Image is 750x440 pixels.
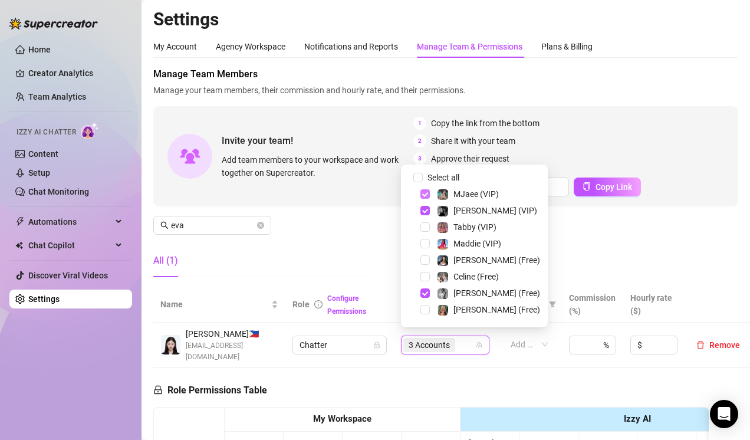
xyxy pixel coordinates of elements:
a: Configure Permissions [327,294,366,316]
span: MJaee (VIP) [453,189,499,199]
span: Chat Copilot [28,236,112,255]
span: [PERSON_NAME] (Free) [453,288,540,298]
span: Maddie (VIP) [453,239,501,248]
span: 1 [413,117,426,130]
span: search [160,221,169,229]
span: Celine (Free) [453,272,499,281]
span: Add team members to your workspace and work together on Supercreator. [222,153,409,179]
span: Name [160,298,269,311]
img: Kennedy (Free) [437,288,448,299]
button: Copy Link [574,178,641,196]
input: Search members [171,219,255,232]
img: Ellie (Free) [437,305,448,316]
span: Invite your team! [222,133,413,148]
span: Remove [709,340,740,350]
span: 3 Accounts [409,339,450,352]
span: 3 Accounts [403,338,455,352]
span: Automations [28,212,112,231]
th: Hourly rate ($) [623,287,685,323]
img: Chat Copilot [15,241,23,249]
a: Team Analytics [28,92,86,101]
span: Select tree node [420,305,430,314]
span: lock [373,342,380,349]
span: [PERSON_NAME] (VIP) [453,206,537,215]
img: Tabby (VIP) [437,222,448,233]
a: Home [28,45,51,54]
span: Select tree node [420,255,430,265]
div: Open Intercom Messenger [710,400,738,428]
span: Select tree node [420,206,430,215]
span: filter [549,301,556,308]
span: Manage your team members, their commission and hourly rate, and their permissions. [153,84,738,97]
a: Settings [28,294,60,304]
button: Remove [692,338,745,352]
span: Tabby (VIP) [453,222,496,232]
a: Creator Analytics [28,64,123,83]
span: Select tree node [420,288,430,298]
span: Role [292,300,310,309]
th: Commission (%) [562,287,623,323]
img: Kennedy (VIP) [437,206,448,216]
div: Agency Workspace [216,40,285,53]
img: MJaee (VIP) [437,189,448,200]
span: [EMAIL_ADDRESS][DOMAIN_NAME] [186,340,278,363]
span: [PERSON_NAME] 🇵🇭 [186,327,278,340]
div: All (1) [153,254,178,268]
strong: My Workspace [313,413,371,424]
img: Maddie (Free) [437,255,448,266]
span: Copy Link [596,182,632,192]
div: Notifications and Reports [304,40,398,53]
img: Eva Tangian [161,335,180,354]
span: Manage Team Members [153,67,738,81]
img: Maddie (VIP) [437,239,448,249]
img: AI Chatter [81,122,99,139]
span: filter [547,295,558,313]
span: lock [153,385,163,395]
span: thunderbolt [15,217,25,226]
a: Setup [28,168,50,178]
span: team [476,342,483,349]
th: Name [153,287,285,323]
span: info-circle [314,300,323,308]
img: Celine (Free) [437,272,448,283]
span: Share it with your team [431,134,515,147]
span: delete [696,341,705,349]
h2: Settings [153,8,738,31]
div: My Account [153,40,197,53]
span: [PERSON_NAME] (Free) [453,255,540,265]
span: Chatter [300,336,380,354]
span: Select tree node [420,189,430,199]
span: Select tree node [420,272,430,281]
div: Manage Team & Permissions [417,40,522,53]
span: Select tree node [420,222,430,232]
span: Izzy AI Chatter [17,127,76,138]
span: [PERSON_NAME] (Free) [453,305,540,314]
img: logo-BBDzfeDw.svg [9,18,98,29]
span: copy [583,182,591,191]
span: Select all [423,171,464,184]
span: Approve their request [431,152,509,165]
button: close-circle [257,222,264,229]
a: Discover Viral Videos [28,271,108,280]
span: Copy the link from the bottom [431,117,540,130]
a: Chat Monitoring [28,187,89,196]
span: Select tree node [420,239,430,248]
strong: Izzy AI [624,413,651,424]
a: Content [28,149,58,159]
span: 3 [413,152,426,165]
span: 2 [413,134,426,147]
h5: Role Permissions Table [153,383,267,398]
div: Plans & Billing [541,40,593,53]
